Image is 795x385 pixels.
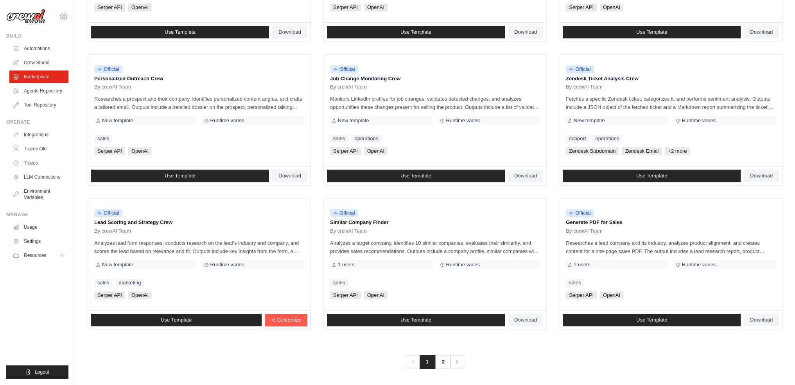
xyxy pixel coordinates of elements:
a: Use Template [327,314,505,326]
a: Agents Repository [9,85,68,97]
a: Tool Repository [9,99,68,111]
span: By crewAI Team [566,84,603,90]
a: Crew Studio [9,56,68,69]
span: Logout [35,369,49,375]
a: Use Template [563,170,741,182]
p: Monitors LinkedIn profiles for job changes, validates detected changes, and analyzes opportunitie... [330,95,540,111]
p: Personalized Outreach Crew [94,75,304,83]
a: Download [508,26,543,38]
span: Use Template [636,29,667,35]
div: Build [6,33,68,39]
span: Use Template [400,173,431,179]
a: Integrations [9,128,68,141]
span: OpenAI [364,4,388,11]
span: Runtime varies [682,262,716,268]
span: OpenAI [128,291,152,299]
span: Zendesk Email [622,147,662,155]
button: Resources [9,249,68,262]
a: Use Template [91,170,269,182]
span: Serper API [330,291,361,299]
span: Download [750,173,773,179]
a: Download [744,170,779,182]
span: Official [330,65,358,73]
span: By crewAI Team [330,228,367,234]
span: Use Template [636,317,667,323]
span: By crewAI Team [94,228,131,234]
a: marketing [115,279,144,287]
p: Analyzes lead form responses, conducts research on the lead's industry and company, and scores th... [94,239,304,255]
span: By crewAI Team [330,84,367,90]
a: Automations [9,42,68,55]
a: sales [330,135,348,143]
span: Official [330,209,358,217]
span: Serper API [330,147,361,155]
span: By crewAI Team [566,228,603,234]
span: Serper API [94,147,125,155]
a: Download [508,170,543,182]
span: New template [574,117,605,124]
span: OpenAI [364,291,388,299]
a: Customize [265,314,307,326]
a: LLM Connections [9,171,68,183]
span: OpenAI [364,147,388,155]
span: Use Template [165,173,196,179]
a: Environment Variables [9,185,68,204]
span: Serper API [566,291,597,299]
p: Zendesk Ticket Analysis Crew [566,75,776,83]
span: OpenAI [600,4,623,11]
span: OpenAI [128,4,152,11]
img: Logo [6,9,45,24]
span: New template [338,117,369,124]
a: Use Template [327,26,505,38]
a: operations [351,135,381,143]
a: Use Template [91,314,262,326]
a: Use Template [563,26,741,38]
p: Analyzes a target company, identifies 10 similar companies, evaluates their similarity, and provi... [330,239,540,255]
a: Settings [9,235,68,248]
a: sales [94,135,112,143]
a: sales [94,279,112,287]
p: Researches a lead company and its industry, analyzes product alignment, and creates content for a... [566,239,776,255]
p: Similar Company Finder [330,219,540,226]
span: Download [278,173,301,179]
span: Official [94,209,122,217]
p: Researches a prospect and their company, identifies personalized content angles, and crafts a tai... [94,95,304,111]
a: support [566,135,589,143]
span: Runtime varies [446,117,480,124]
a: Traces Old [9,143,68,155]
p: Generate PDF for Sales [566,219,776,226]
span: OpenAI [600,291,623,299]
span: Download [514,317,537,323]
span: Download [278,29,301,35]
a: sales [330,279,348,287]
span: New template [102,262,133,268]
span: Use Template [161,317,192,323]
span: Runtime varies [682,117,716,124]
button: Logout [6,365,68,379]
span: +2 more [665,147,690,155]
span: Download [514,29,537,35]
a: Download [744,26,779,38]
span: Serper API [330,4,361,11]
p: Lead Scoring and Strategy Crew [94,219,304,226]
span: Official [566,209,594,217]
a: 2 [435,355,451,369]
div: Manage [6,211,68,218]
a: Usage [9,221,68,233]
a: Download [272,26,307,38]
a: Marketplace [9,70,68,83]
span: Customize [277,317,301,323]
span: Use Template [400,317,431,323]
span: Resources [24,252,46,258]
a: operations [592,135,622,143]
span: Runtime varies [210,117,244,124]
span: Download [514,173,537,179]
span: Serper API [94,4,125,11]
a: Traces [9,157,68,169]
span: Use Template [400,29,431,35]
a: Use Template [327,170,505,182]
span: Runtime varies [446,262,480,268]
span: Use Template [636,173,667,179]
span: OpenAI [128,147,152,155]
span: 2 users [574,262,590,268]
